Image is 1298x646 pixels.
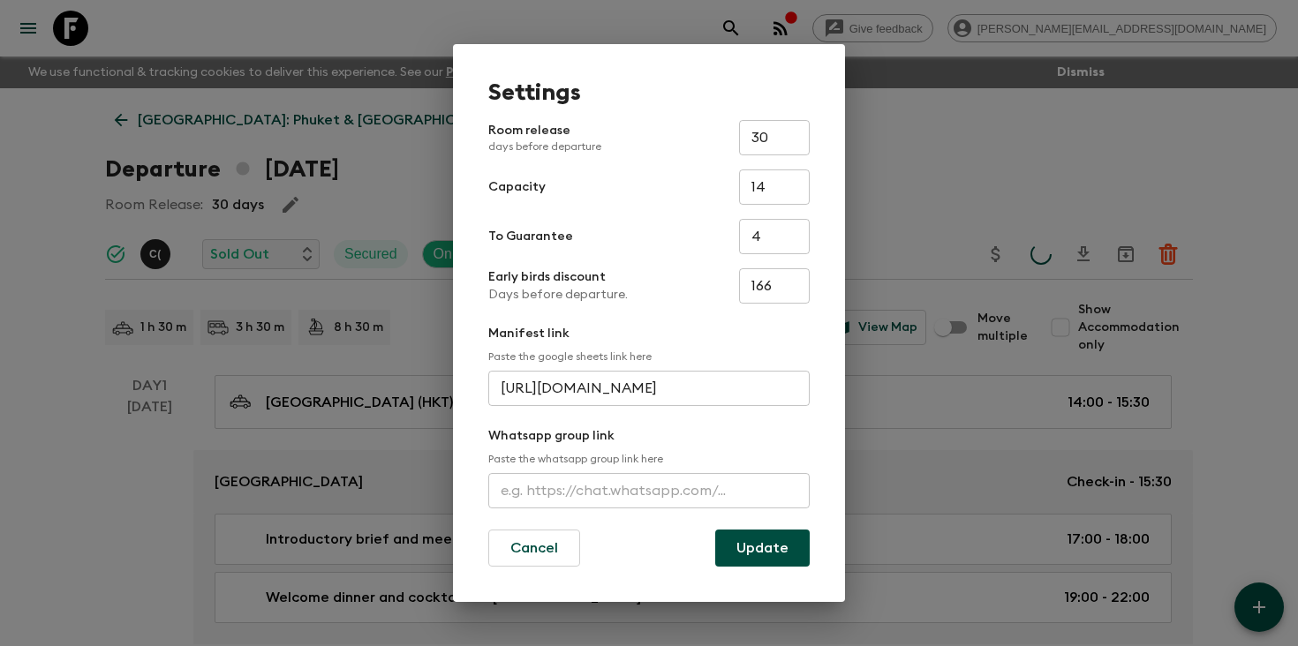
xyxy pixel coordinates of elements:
p: Whatsapp group link [488,427,810,445]
button: Update [715,530,810,567]
input: e.g. 14 [739,169,810,205]
p: To Guarantee [488,228,573,245]
p: Paste the whatsapp group link here [488,452,810,466]
p: Days before departure. [488,286,628,304]
input: e.g. https://chat.whatsapp.com/... [488,473,810,508]
p: days before departure [488,139,601,154]
p: Manifest link [488,325,810,342]
button: Cancel [488,530,580,567]
input: e.g. 4 [739,219,810,254]
p: Paste the google sheets link here [488,349,810,364]
p: Early birds discount [488,268,628,286]
input: e.g. https://docs.google.com/spreadsheets/d/1P7Zz9v8J0vXy1Q/edit#gid=0 [488,371,810,406]
p: Capacity [488,178,546,196]
input: e.g. 30 [739,120,810,155]
input: e.g. 180 [739,268,810,304]
h1: Settings [488,79,810,106]
p: Room release [488,122,601,154]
